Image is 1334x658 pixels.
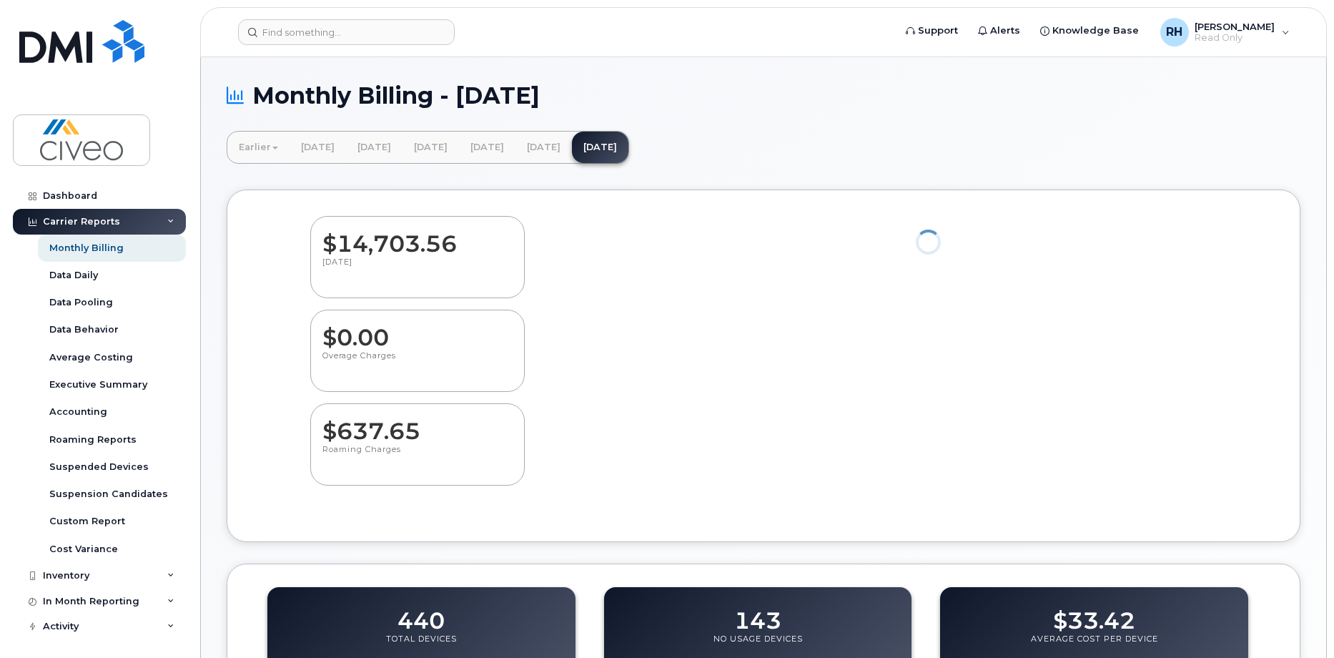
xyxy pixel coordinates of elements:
[322,350,513,376] p: Overage Charges
[227,83,1300,108] h1: Monthly Billing - [DATE]
[227,132,290,163] a: Earlier
[572,132,628,163] a: [DATE]
[322,404,513,444] dd: $637.65
[402,132,459,163] a: [DATE]
[290,132,346,163] a: [DATE]
[459,132,515,163] a: [DATE]
[322,444,513,470] p: Roaming Charges
[734,594,781,634] dd: 143
[346,132,402,163] a: [DATE]
[322,310,513,350] dd: $0.00
[515,132,572,163] a: [DATE]
[397,594,445,634] dd: 440
[1053,594,1135,634] dd: $33.42
[322,217,513,257] dd: $14,703.56
[322,257,513,283] p: [DATE]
